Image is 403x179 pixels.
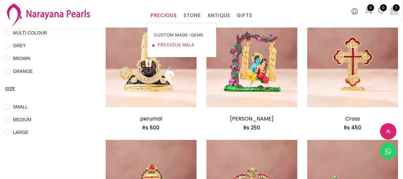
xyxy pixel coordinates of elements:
[10,29,50,36] span: MULTI COLOUR
[10,55,33,62] span: BROWN
[230,115,274,123] a: [PERSON_NAME]
[390,7,398,16] button: 7
[377,7,385,16] a: 0
[151,11,177,20] a: PRECIOUS
[10,68,35,75] span: ORANGE
[344,124,361,131] span: Rs 450
[10,129,31,136] span: LARGE
[5,85,86,93] h4: SIZE
[237,11,252,20] a: GIFTS
[10,42,29,49] span: GREY
[244,124,260,131] span: Rs 250
[10,116,34,123] span: MEDIUM
[345,115,360,123] a: Cross
[10,103,31,110] span: SMALL
[207,11,230,20] a: ANTIQUE
[380,4,387,11] span: 0
[393,4,400,11] span: 7
[154,40,210,50] a: PRECIOUS MALA
[154,30,210,40] a: CUSTOM MADE-GEMS
[140,115,162,123] a: perumal
[365,7,372,16] a: 0
[367,4,374,11] span: 0
[183,11,201,20] a: STONE
[142,124,159,131] span: Rs 600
